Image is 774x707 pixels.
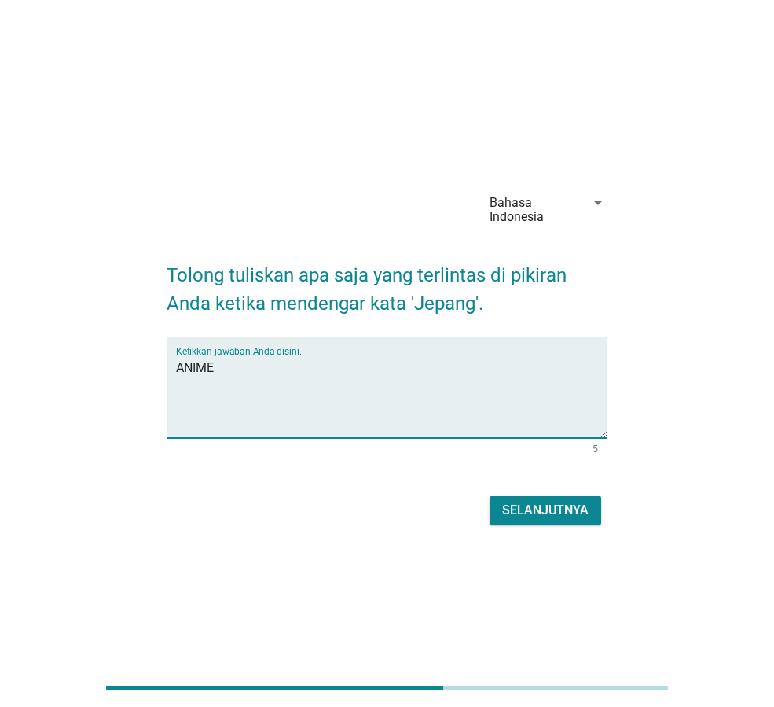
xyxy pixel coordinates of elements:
div: Selanjutnya [502,501,589,520]
textarea: Ketikkan jawaban Anda disini. [176,355,607,438]
div: Bahasa Indonesia [490,196,576,224]
h2: Tolong tuliskan apa saja yang terlintas di pikiran Anda ketika mendengar kata 'Jepang'. [167,245,607,318]
div: 5 [592,444,598,454]
button: Selanjutnya [490,496,601,525]
i: arrow_drop_down [589,193,607,212]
